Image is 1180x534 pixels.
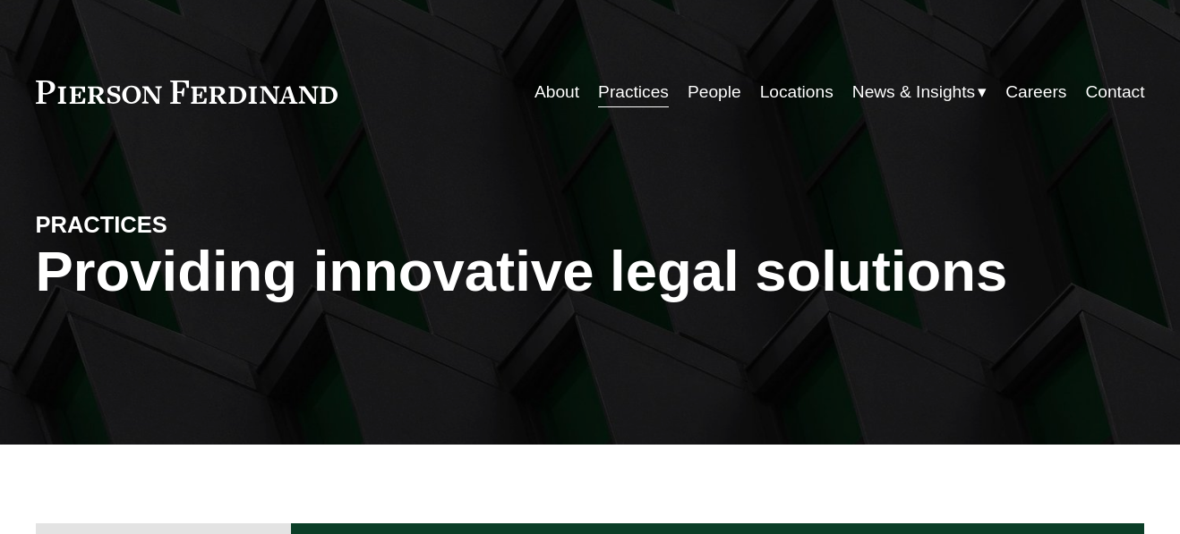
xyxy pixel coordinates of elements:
[534,75,579,109] a: About
[1085,75,1144,109] a: Contact
[36,210,313,239] h4: PRACTICES
[598,75,669,109] a: Practices
[688,75,741,109] a: People
[760,75,834,109] a: Locations
[852,75,987,109] a: folder dropdown
[852,77,975,108] span: News & Insights
[36,239,1145,304] h1: Providing innovative legal solutions
[1005,75,1066,109] a: Careers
